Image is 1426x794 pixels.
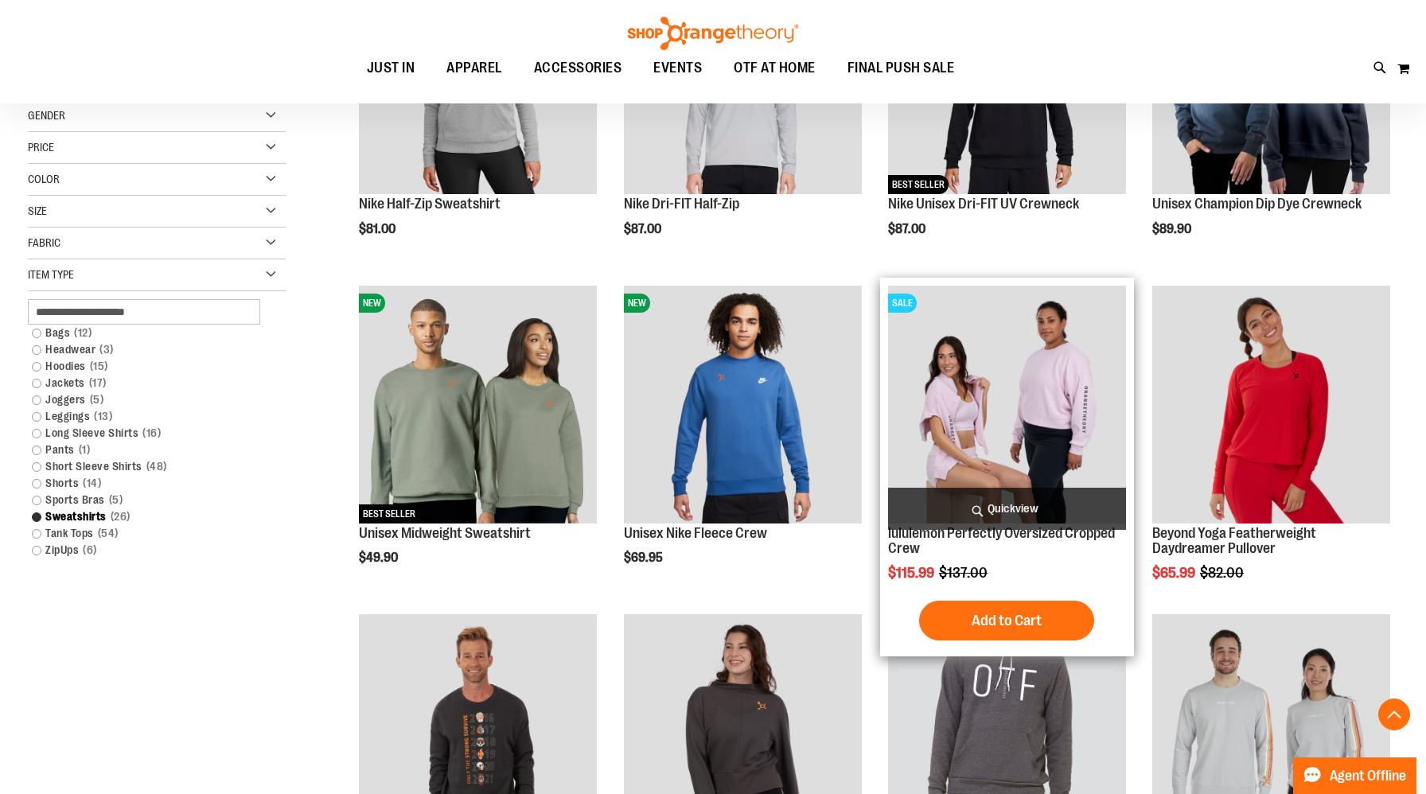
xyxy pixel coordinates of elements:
a: lululemon Perfectly Oversized Cropped Crew [888,525,1115,557]
span: BEST SELLER [359,504,419,523]
img: Unisex Nike Fleece Crew [624,286,862,523]
span: SALE [888,294,917,313]
a: EVENTS [637,50,718,87]
span: 54 [94,525,123,542]
span: Item Type [28,268,74,281]
a: APPAREL [431,50,518,86]
span: $65.99 [1152,565,1198,581]
span: 13 [90,408,116,425]
a: ACCESSORIES [518,50,638,87]
span: Add to Cart [972,612,1042,629]
a: Unisex Nike Fleece CrewNEW [624,286,862,526]
a: Beyond Yoga Featherweight Daydreamer Pullover [1152,525,1316,557]
a: Nike Unisex Dri-FIT UV Crewneck [888,196,1079,212]
span: $87.00 [624,222,664,236]
a: Quickview [888,488,1126,530]
a: Unisex Midweight SweatshirtNEWBEST SELLER [359,286,597,526]
span: $49.90 [359,551,400,565]
a: Pants1 [24,442,271,458]
span: ACCESSORIES [534,50,622,86]
div: product [616,278,870,606]
a: Product image for Beyond Yoga Featherweight Daydreamer Pullover [1152,286,1390,526]
a: JUST IN [351,50,431,87]
a: Headwear3 [24,341,271,358]
a: Unisex Champion Dip Dye Crewneck [1152,196,1362,212]
a: Leggings13 [24,408,271,425]
span: $89.90 [1152,222,1194,236]
span: APPAREL [446,50,502,86]
span: 26 [107,508,134,525]
a: ZipUps6 [24,542,271,559]
span: Gender [28,109,65,122]
span: $82.00 [1200,565,1246,581]
a: Tank Tops54 [24,525,271,542]
img: Product image for Beyond Yoga Featherweight Daydreamer Pullover [1152,286,1390,523]
a: lululemon Perfectly Oversized Cropped CrewSALE [888,286,1126,526]
span: $81.00 [359,222,398,236]
div: product [880,278,1134,657]
a: FINAL PUSH SALE [832,50,971,87]
button: Add to Cart [919,601,1094,640]
img: lululemon Perfectly Oversized Cropped Crew [888,286,1126,523]
span: Agent Offline [1330,769,1406,784]
span: 17 [85,375,111,391]
span: Size [28,204,47,217]
span: 48 [142,458,171,475]
span: 6 [79,542,101,559]
span: Color [28,173,60,185]
a: OTF AT HOME [718,50,832,87]
a: Joggers5 [24,391,271,408]
div: product [351,278,605,606]
span: JUST IN [367,50,415,86]
span: 16 [138,425,165,442]
span: $69.95 [624,551,665,565]
button: Back To Top [1378,699,1410,730]
span: NEW [624,294,650,313]
span: EVENTS [653,50,702,86]
span: FINAL PUSH SALE [847,50,955,86]
a: Nike Half-Zip Sweatshirt [359,196,501,212]
a: Short Sleeve Shirts48 [24,458,271,475]
span: 3 [95,341,118,358]
span: 1 [75,442,95,458]
button: Agent Offline [1293,757,1416,794]
span: 15 [86,358,112,375]
span: 5 [86,391,108,408]
span: NEW [359,294,385,313]
a: Sports Bras5 [24,492,271,508]
a: Jackets17 [24,375,271,391]
a: Unisex Midweight Sweatshirt [359,525,531,541]
div: product [1144,278,1398,622]
span: 14 [79,475,105,492]
img: Shop Orangetheory [625,17,801,50]
a: Unisex Nike Fleece Crew [624,525,767,541]
span: Fabric [28,236,60,249]
a: Hoodies15 [24,358,271,375]
span: OTF AT HOME [734,50,816,86]
img: Unisex Midweight Sweatshirt [359,286,597,523]
a: Shorts14 [24,475,271,492]
span: 5 [105,492,127,508]
a: Long Sleeve Shirts16 [24,425,271,442]
span: $115.99 [888,565,937,581]
span: BEST SELLER [888,175,949,194]
span: $87.00 [888,222,928,236]
span: Price [28,141,54,154]
span: $137.00 [939,565,990,581]
a: Sweatshirts26 [24,508,271,525]
a: Bags12 [24,325,271,341]
a: Nike Dri-FIT Half-Zip [624,196,739,212]
span: 12 [70,325,95,341]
